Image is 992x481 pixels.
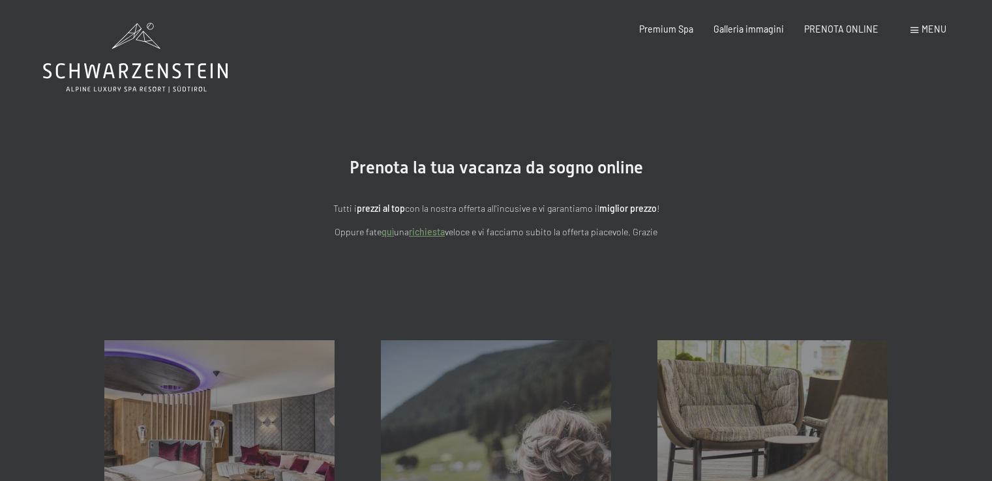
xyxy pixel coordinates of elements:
[804,23,879,35] a: PRENOTA ONLINE
[714,23,784,35] a: Galleria immagini
[409,226,445,237] a: richiesta
[350,158,643,177] span: Prenota la tua vacanza da sogno online
[382,226,394,237] a: quì
[599,203,657,214] strong: miglior prezzo
[639,23,693,35] a: Premium Spa
[357,203,405,214] strong: prezzi al top
[209,225,783,240] p: Oppure fate una veloce e vi facciamo subito la offerta piacevole. Grazie
[209,201,783,216] p: Tutti i con la nostra offerta all'incusive e vi garantiamo il !
[922,23,946,35] span: Menu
